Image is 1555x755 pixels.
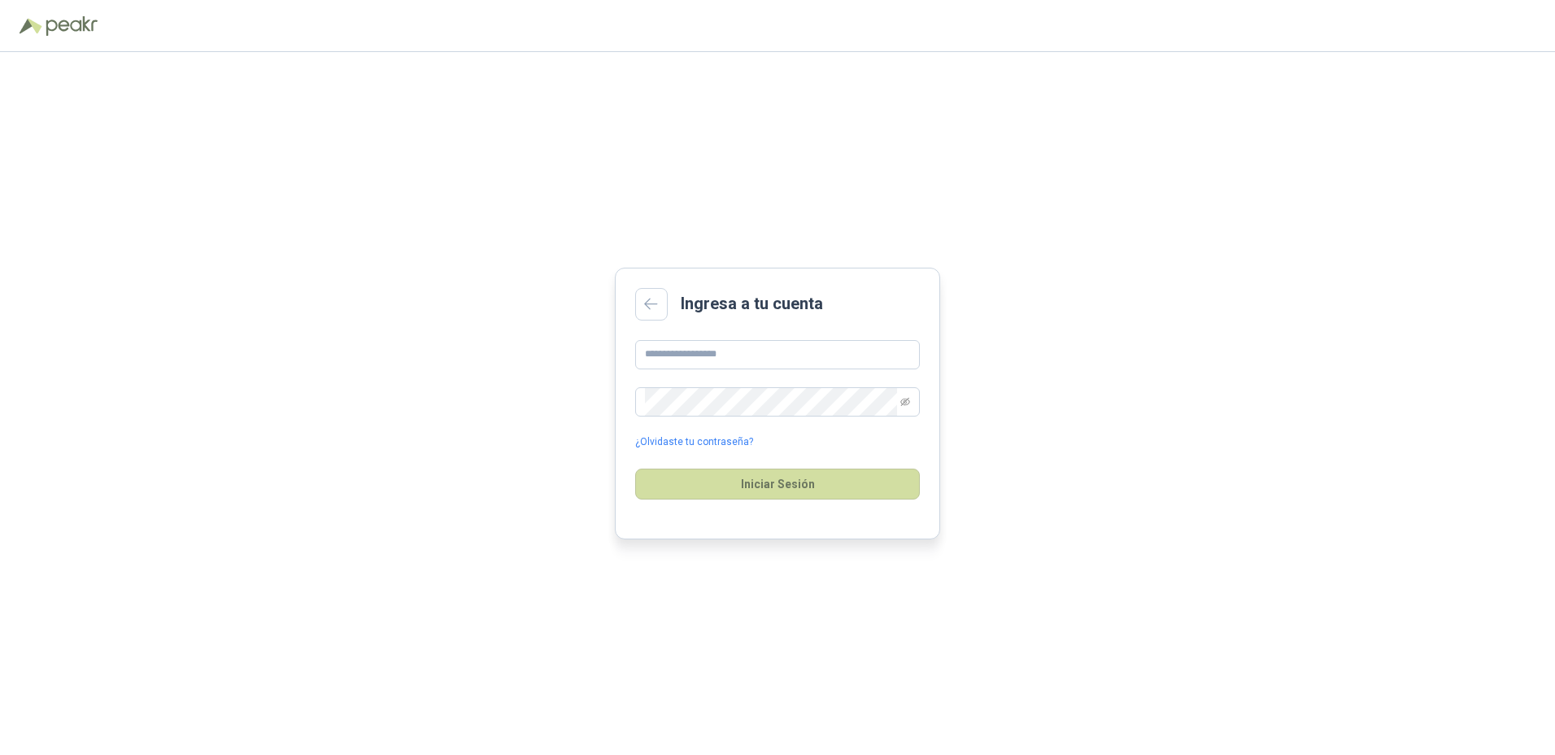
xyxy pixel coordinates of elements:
a: ¿Olvidaste tu contraseña? [635,434,753,450]
h2: Ingresa a tu cuenta [681,291,823,316]
button: Iniciar Sesión [635,469,920,500]
img: Logo [20,18,42,34]
img: Peakr [46,16,98,36]
span: eye-invisible [900,397,910,407]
